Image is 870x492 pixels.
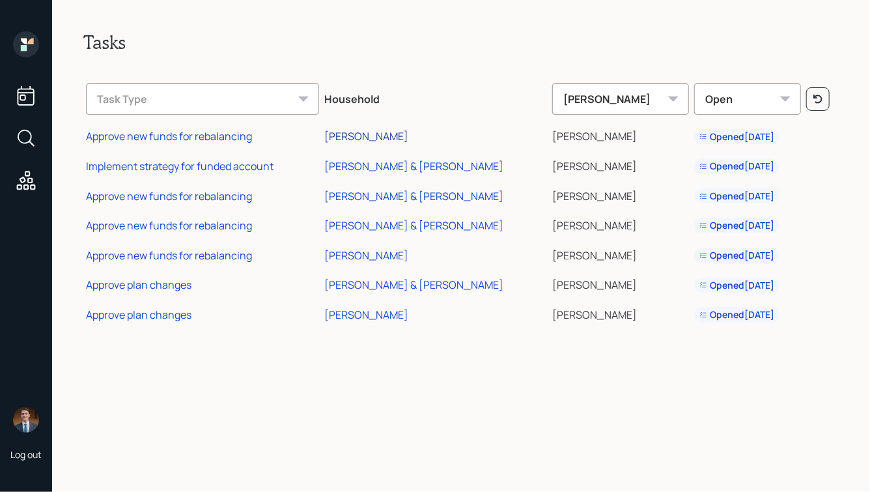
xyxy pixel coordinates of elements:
[550,239,691,268] td: [PERSON_NAME]
[86,308,191,322] div: Approve plan changes
[86,159,274,173] div: Implement strategy for funded account
[550,149,691,179] td: [PERSON_NAME]
[699,160,774,173] div: Opened [DATE]
[324,308,409,322] div: [PERSON_NAME]
[550,268,691,298] td: [PERSON_NAME]
[86,129,252,143] div: Approve new funds for rebalancing
[699,308,774,321] div: Opened [DATE]
[86,218,252,233] div: Approve new funds for rebalancing
[322,74,550,120] th: Household
[324,129,409,143] div: [PERSON_NAME]
[552,83,688,115] div: [PERSON_NAME]
[550,209,691,239] td: [PERSON_NAME]
[324,278,504,292] div: [PERSON_NAME] & [PERSON_NAME]
[550,120,691,150] td: [PERSON_NAME]
[83,31,839,53] h2: Tasks
[86,83,319,115] div: Task Type
[699,130,774,143] div: Opened [DATE]
[86,248,252,263] div: Approve new funds for rebalancing
[13,407,39,433] img: hunter_neumayer.jpg
[550,179,691,209] td: [PERSON_NAME]
[324,189,504,203] div: [PERSON_NAME] & [PERSON_NAME]
[699,219,774,232] div: Opened [DATE]
[699,190,774,203] div: Opened [DATE]
[324,218,504,233] div: [PERSON_NAME] & [PERSON_NAME]
[699,249,774,262] div: Opened [DATE]
[694,83,801,115] div: Open
[699,279,774,292] div: Opened [DATE]
[10,448,42,461] div: Log out
[324,159,504,173] div: [PERSON_NAME] & [PERSON_NAME]
[86,278,191,292] div: Approve plan changes
[550,298,691,328] td: [PERSON_NAME]
[324,248,409,263] div: [PERSON_NAME]
[86,189,252,203] div: Approve new funds for rebalancing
